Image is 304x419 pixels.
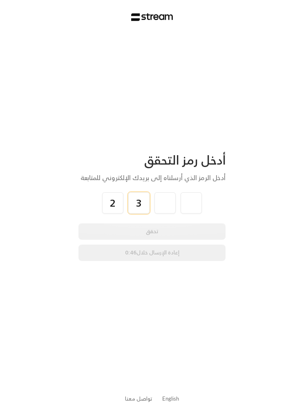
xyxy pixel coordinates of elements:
[78,152,226,168] div: أدخل رمز التحقق
[125,394,152,403] a: تواصل معنا
[131,13,173,21] img: Stream Logo
[78,173,226,183] div: أدخل الرمز الذي أرسلناه إلى بريدك الإلكتروني للمتابعة
[162,392,179,406] a: English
